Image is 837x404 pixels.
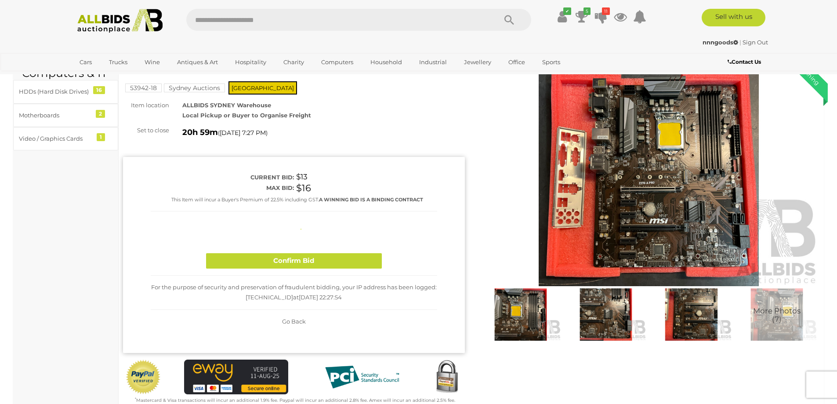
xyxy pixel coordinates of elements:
[478,66,820,286] img: MSI Z370-A PRO Motherboard
[206,253,382,269] button: Confirm Bid
[458,55,497,69] a: Jewellery
[125,84,162,91] a: 53942-18
[182,127,218,137] strong: 20h 59m
[728,57,763,67] a: Contact Us
[503,55,531,69] a: Office
[13,104,118,127] a: Motherboards 2
[278,55,310,69] a: Charity
[93,86,105,94] div: 16
[135,397,455,403] small: Mastercard & Visa transactions will incur an additional 1.9% fee. Paypal will incur an additional...
[743,39,768,46] a: Sign Out
[556,9,569,25] a: ✔
[787,53,828,93] div: Winning
[220,129,266,137] span: [DATE] 7:27 PM
[282,318,306,325] span: Go Back
[19,134,91,144] div: Video / Graphics Cards
[753,307,801,324] span: More Photos (7)
[171,55,224,69] a: Antiques & Art
[413,55,453,69] a: Industrial
[702,9,765,26] a: Sell with us
[602,7,610,15] i: 11
[365,55,408,69] a: Household
[13,80,118,103] a: HDDs (Hard Disk Drives) 16
[565,288,646,341] img: MSI Z370-A PRO Motherboard
[736,288,817,341] img: MSI Z370-A PRO Motherboard
[139,55,166,69] a: Wine
[728,58,761,65] b: Contact Us
[97,133,105,141] div: 1
[74,69,148,84] a: [GEOGRAPHIC_DATA]
[319,197,423,203] b: A WINNING BID IS A BINDING CONTRACT
[164,84,225,92] mark: Sydney Auctions
[229,55,272,69] a: Hospitality
[703,39,739,46] a: nnngoods
[74,55,98,69] a: Cars
[583,7,591,15] i: 5
[296,172,308,181] span: $13
[246,294,293,301] span: [TECHNICAL_ID]
[736,288,817,341] a: More Photos(7)
[127,62,463,76] h1: MSI Z370-A PRO Motherboard
[151,183,294,193] div: Max bid:
[315,55,359,69] a: Computers
[429,360,464,395] img: Secured by Rapid SSL
[575,9,588,25] a: 5
[594,9,608,25] a: 11
[703,39,738,46] strong: nnngoods
[19,110,91,120] div: Motherboards
[116,100,176,110] div: Item location
[563,7,571,15] i: ✔
[116,125,176,135] div: Set to close
[151,172,294,182] div: Current bid:
[318,360,406,395] img: PCI DSS compliant
[487,9,531,31] button: Search
[228,81,297,95] span: [GEOGRAPHIC_DATA]
[182,102,271,109] strong: ALLBIDS SYDNEY Warehouse
[480,288,561,341] img: MSI Z370-A PRO Motherboard
[19,87,91,97] div: HDDs (Hard Disk Drives)
[72,9,168,33] img: Allbids.com.au
[651,288,732,341] img: MSI Z370-A PRO Motherboard
[103,55,133,69] a: Trucks
[164,84,225,91] a: Sydney Auctions
[96,110,105,118] div: 2
[125,360,161,395] img: Official PayPal Seal
[536,55,566,69] a: Sports
[125,84,162,92] mark: 53942-18
[739,39,741,46] span: |
[182,112,311,119] strong: Local Pickup or Buyer to Organise Freight
[151,276,437,310] div: For the purpose of security and preservation of fraudulent bidding, your IP address has been logg...
[171,197,423,203] small: This Item will incur a Buyer's Premium of 22.5% including GST.
[13,127,118,150] a: Video / Graphics Cards 1
[299,294,342,301] span: [DATE] 22:27:54
[296,182,311,193] span: $16
[22,67,109,80] h2: Computers & IT
[218,129,268,136] span: ( )
[184,360,288,394] img: eWAY Payment Gateway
